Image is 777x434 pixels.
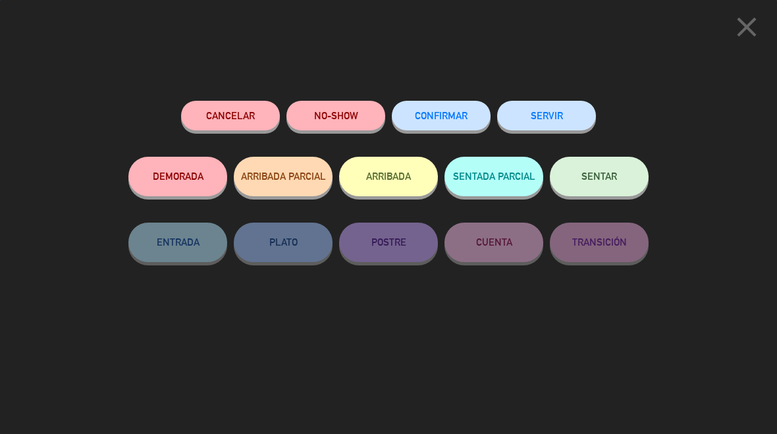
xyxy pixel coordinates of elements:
[444,223,543,262] button: CUENTA
[444,157,543,196] button: SENTADA PARCIAL
[181,101,280,130] button: Cancelar
[497,101,596,130] button: SERVIR
[339,157,438,196] button: ARRIBADA
[392,101,491,130] button: CONFIRMAR
[550,157,649,196] button: SENTAR
[339,223,438,262] button: POSTRE
[581,171,617,182] span: SENTAR
[241,171,326,182] span: ARRIBADA PARCIAL
[234,223,333,262] button: PLATO
[726,10,767,49] button: close
[730,11,763,43] i: close
[234,157,333,196] button: ARRIBADA PARCIAL
[128,157,227,196] button: DEMORADA
[128,223,227,262] button: ENTRADA
[415,110,468,121] span: CONFIRMAR
[550,223,649,262] button: TRANSICIÓN
[286,101,385,130] button: NO-SHOW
